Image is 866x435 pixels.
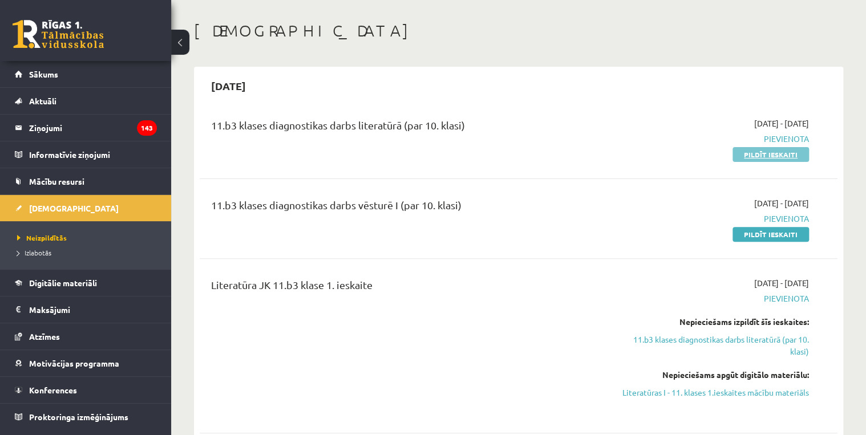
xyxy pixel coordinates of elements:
div: 11.b3 klases diagnostikas darbs vēsturē I (par 10. klasi) [211,197,604,218]
a: Motivācijas programma [15,350,157,376]
span: Sākums [29,69,58,79]
span: Neizpildītās [17,233,67,242]
span: Digitālie materiāli [29,278,97,288]
span: [DATE] - [DATE] [754,117,809,129]
a: Pildīt ieskaiti [733,147,809,162]
legend: Ziņojumi [29,115,157,141]
a: Sākums [15,61,157,87]
a: Neizpildītās [17,233,160,243]
span: [DATE] - [DATE] [754,277,809,289]
a: Informatīvie ziņojumi [15,141,157,168]
legend: Maksājumi [29,296,157,323]
i: 143 [137,120,157,136]
div: Nepieciešams apgūt digitālo materiālu: [621,369,809,381]
span: Aktuāli [29,96,56,106]
h1: [DEMOGRAPHIC_DATA] [194,21,843,40]
h2: [DATE] [200,72,257,99]
span: Pievienota [621,292,809,304]
a: Mācību resursi [15,168,157,194]
span: Izlabotās [17,248,51,257]
span: [DATE] - [DATE] [754,197,809,209]
a: Atzīmes [15,323,157,349]
a: 11.b3 klases diagnostikas darbs literatūrā (par 10. klasi) [621,334,809,357]
span: Pievienota [621,213,809,225]
span: Mācību resursi [29,176,84,186]
a: Maksājumi [15,296,157,323]
div: Literatūra JK 11.b3 klase 1. ieskaite [211,277,604,298]
span: [DEMOGRAPHIC_DATA] [29,203,119,213]
a: Aktuāli [15,88,157,114]
span: Atzīmes [29,331,60,342]
a: Ziņojumi143 [15,115,157,141]
legend: Informatīvie ziņojumi [29,141,157,168]
a: Izlabotās [17,247,160,258]
div: Nepieciešams izpildīt šīs ieskaites: [621,316,809,328]
div: 11.b3 klases diagnostikas darbs literatūrā (par 10. klasi) [211,117,604,139]
a: Proktoringa izmēģinājums [15,404,157,430]
span: Pievienota [621,133,809,145]
span: Motivācijas programma [29,358,119,368]
span: Konferences [29,385,77,395]
span: Proktoringa izmēģinājums [29,412,128,422]
a: Literatūras I - 11. klases 1.ieskaites mācību materiāls [621,387,809,399]
a: Konferences [15,377,157,403]
a: Digitālie materiāli [15,270,157,296]
a: [DEMOGRAPHIC_DATA] [15,195,157,221]
a: Pildīt ieskaiti [733,227,809,242]
a: Rīgas 1. Tālmācības vidusskola [13,20,104,48]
